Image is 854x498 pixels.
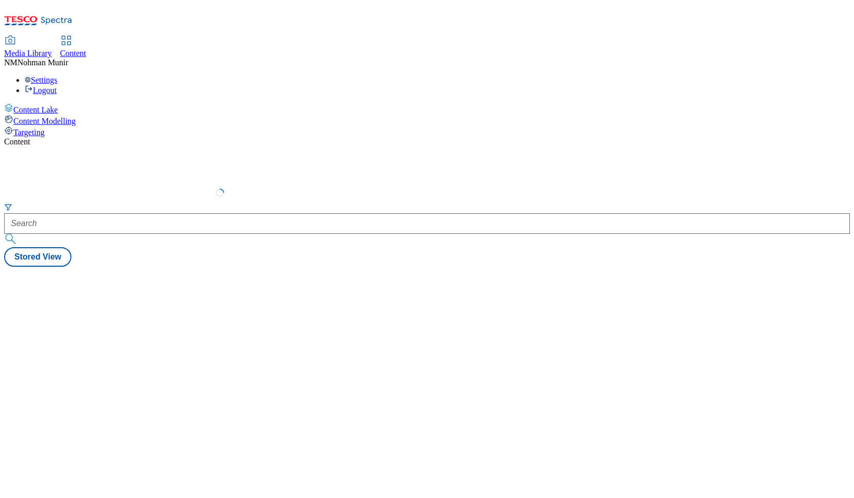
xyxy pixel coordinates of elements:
[4,115,850,126] a: Content Modelling
[4,126,850,137] a: Targeting
[4,247,71,267] button: Stored View
[13,128,45,137] span: Targeting
[13,105,58,114] span: Content Lake
[4,49,52,58] span: Media Library
[25,86,57,95] a: Logout
[17,58,68,67] span: Nohman Munir
[4,203,12,211] svg: Search Filters
[4,36,52,58] a: Media Library
[4,213,850,234] input: Search
[60,49,86,58] span: Content
[60,36,86,58] a: Content
[13,117,76,125] span: Content Modelling
[4,58,17,67] span: NM
[4,103,850,115] a: Content Lake
[4,137,850,146] div: Content
[25,76,58,84] a: Settings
